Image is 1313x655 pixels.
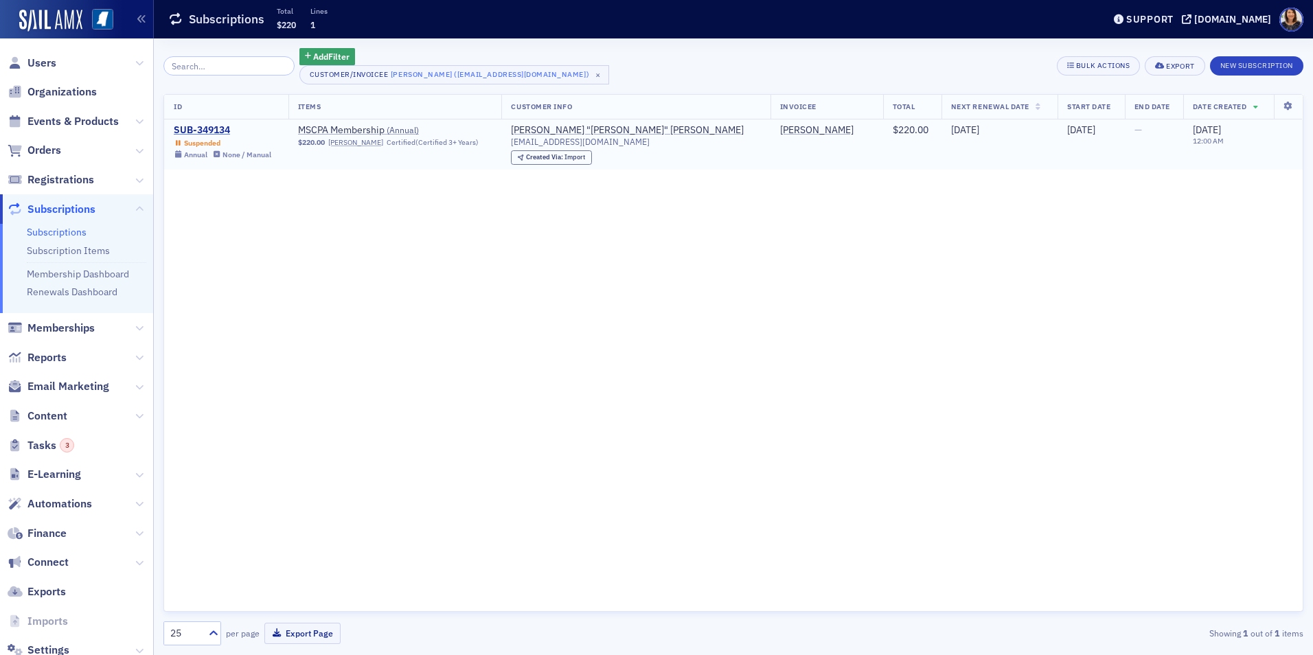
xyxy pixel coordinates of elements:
a: [PERSON_NAME] [780,124,854,137]
a: E-Learning [8,467,81,482]
span: — [1134,124,1142,136]
a: Imports [8,614,68,629]
span: Registrations [27,172,94,187]
div: Bulk Actions [1076,62,1130,69]
span: [DATE] [1193,124,1221,136]
span: $220.00 [298,138,325,147]
span: Profile [1279,8,1303,32]
span: Customer Info [511,102,572,111]
button: AddFilter [299,48,356,65]
span: Tasks [27,438,74,453]
div: Import [526,154,585,161]
span: ID [174,102,182,111]
span: MSCPA Membership [298,124,471,137]
span: 1 [310,19,315,30]
a: Membership Dashboard [27,268,129,280]
img: SailAMX [92,9,113,30]
span: Add Filter [313,50,350,62]
span: Subscriptions [27,202,95,217]
a: Finance [8,526,67,541]
span: Users [27,56,56,71]
span: Reports [27,350,67,365]
div: 3 [60,438,74,452]
p: Lines [310,6,328,16]
div: None / Manual [222,150,271,159]
div: Showing out of items [933,627,1303,639]
div: Customer/Invoicee [310,70,389,79]
span: Organizations [27,84,97,100]
a: Memberships [8,321,95,336]
a: Subscriptions [8,202,95,217]
span: Dale Ramsey [780,124,874,137]
span: Connect [27,555,69,570]
a: MSCPA Membership (Annual) [298,124,471,137]
h1: Subscriptions [189,11,264,27]
time: 12:00 AM [1193,136,1224,146]
a: Users [8,56,56,71]
div: [DOMAIN_NAME] [1194,13,1271,25]
a: Email Marketing [8,379,109,394]
div: 25 [170,626,201,641]
div: Support [1126,13,1174,25]
span: Imports [27,614,68,629]
button: New Subscription [1210,56,1303,76]
div: [PERSON_NAME] ([EMAIL_ADDRESS][DOMAIN_NAME]) [391,67,589,81]
a: Connect [8,555,69,570]
span: Invoicee [780,102,817,111]
div: Annual [184,150,207,159]
span: $220.00 [893,124,928,136]
button: Export [1145,56,1204,76]
a: Organizations [8,84,97,100]
input: Search… [163,56,295,76]
button: [DOMAIN_NAME] [1182,14,1276,24]
a: New Subscription [1210,58,1303,71]
span: Total [893,102,915,111]
span: Events & Products [27,114,119,129]
a: [PERSON_NAME] "[PERSON_NAME]" [PERSON_NAME] [511,124,744,137]
span: Start Date [1067,102,1110,111]
a: Reports [8,350,67,365]
strong: 1 [1272,627,1282,639]
span: ( Annual ) [387,124,419,135]
a: [PERSON_NAME] [328,138,383,147]
span: [DATE] [1067,124,1095,136]
div: Export [1166,62,1194,70]
a: Orders [8,143,61,158]
span: E-Learning [27,467,81,482]
span: $220 [277,19,296,30]
a: View Homepage [82,9,113,32]
a: Events & Products [8,114,119,129]
a: SUB-349134 [174,124,271,137]
span: Next Renewal Date [951,102,1029,111]
span: Content [27,409,67,424]
span: Automations [27,496,92,512]
a: Content [8,409,67,424]
span: Orders [27,143,61,158]
strong: 1 [1241,627,1251,639]
p: Total [277,6,296,16]
label: per page [226,627,260,639]
span: Memberships [27,321,95,336]
span: Created Via : [526,152,564,161]
button: Export Page [264,623,341,644]
span: Date Created [1193,102,1246,111]
img: SailAMX [19,10,82,32]
span: [DATE] [951,124,979,136]
a: Registrations [8,172,94,187]
button: Bulk Actions [1057,56,1140,76]
div: Certified (Certified 3+ Years) [387,138,479,147]
a: Subscription Items [27,244,110,257]
span: End Date [1134,102,1170,111]
button: Customer/Invoicee[PERSON_NAME] ([EMAIL_ADDRESS][DOMAIN_NAME])× [299,65,610,84]
span: [EMAIL_ADDRESS][DOMAIN_NAME] [511,137,650,147]
span: Email Marketing [27,379,109,394]
div: Suspended [184,139,220,148]
a: Subscriptions [27,226,87,238]
a: Automations [8,496,92,512]
span: Finance [27,526,67,541]
a: Tasks3 [8,438,74,453]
